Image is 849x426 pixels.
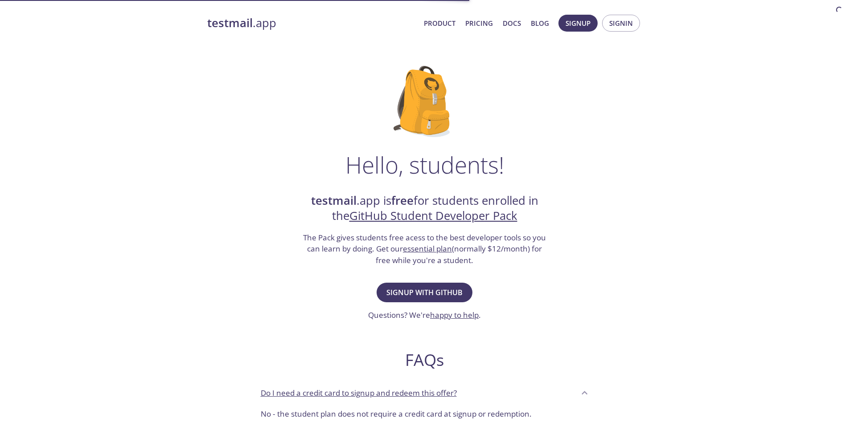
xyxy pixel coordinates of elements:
span: Signin [609,17,633,29]
strong: testmail [311,193,357,208]
strong: free [391,193,414,208]
button: Signup [558,15,598,32]
a: Pricing [465,17,493,29]
p: No - the student plan does not require a credit card at signup or redemption. [261,408,589,420]
h3: Questions? We're . [368,309,481,321]
h1: Hello, students! [345,151,504,178]
h3: The Pack gives students free acess to the best developer tools so you can learn by doing. Get our... [302,232,547,266]
a: happy to help [430,310,479,320]
img: github-student-backpack.png [394,66,455,137]
a: Docs [503,17,521,29]
strong: testmail [207,15,253,31]
h2: .app is for students enrolled in the [302,193,547,224]
span: Signup with GitHub [386,286,463,299]
a: Product [424,17,455,29]
a: testmail.app [207,16,417,31]
button: Signin [602,15,640,32]
p: Do I need a credit card to signup and redeem this offer? [261,387,457,399]
a: essential plan [403,243,452,254]
span: Signup [566,17,591,29]
a: GitHub Student Developer Pack [349,208,517,223]
button: Signup with GitHub [377,283,472,302]
h2: FAQs [254,350,596,370]
a: Blog [531,17,549,29]
div: Do I need a credit card to signup and redeem this offer? [254,381,596,405]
